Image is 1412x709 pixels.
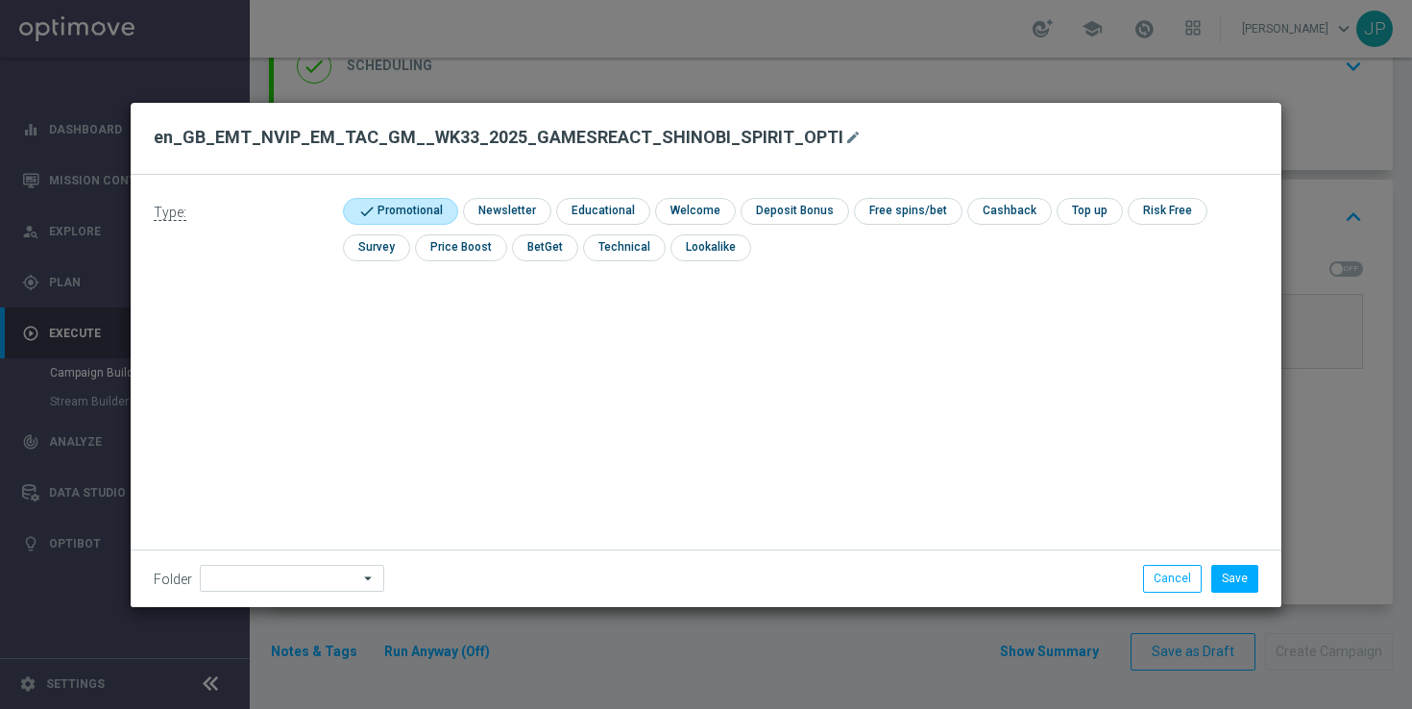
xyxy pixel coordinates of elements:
button: mode_edit [843,126,867,149]
h2: en_GB_EMT_NVIP_EM_TAC_GM__WK33_2025_GAMESREACT_SHINOBI_SPIRIT_OPTI [154,126,843,149]
button: Cancel [1143,565,1202,592]
i: mode_edit [845,130,861,145]
span: Type: [154,205,186,221]
i: arrow_drop_down [359,566,378,591]
button: Save [1211,565,1258,592]
label: Folder [154,572,192,588]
